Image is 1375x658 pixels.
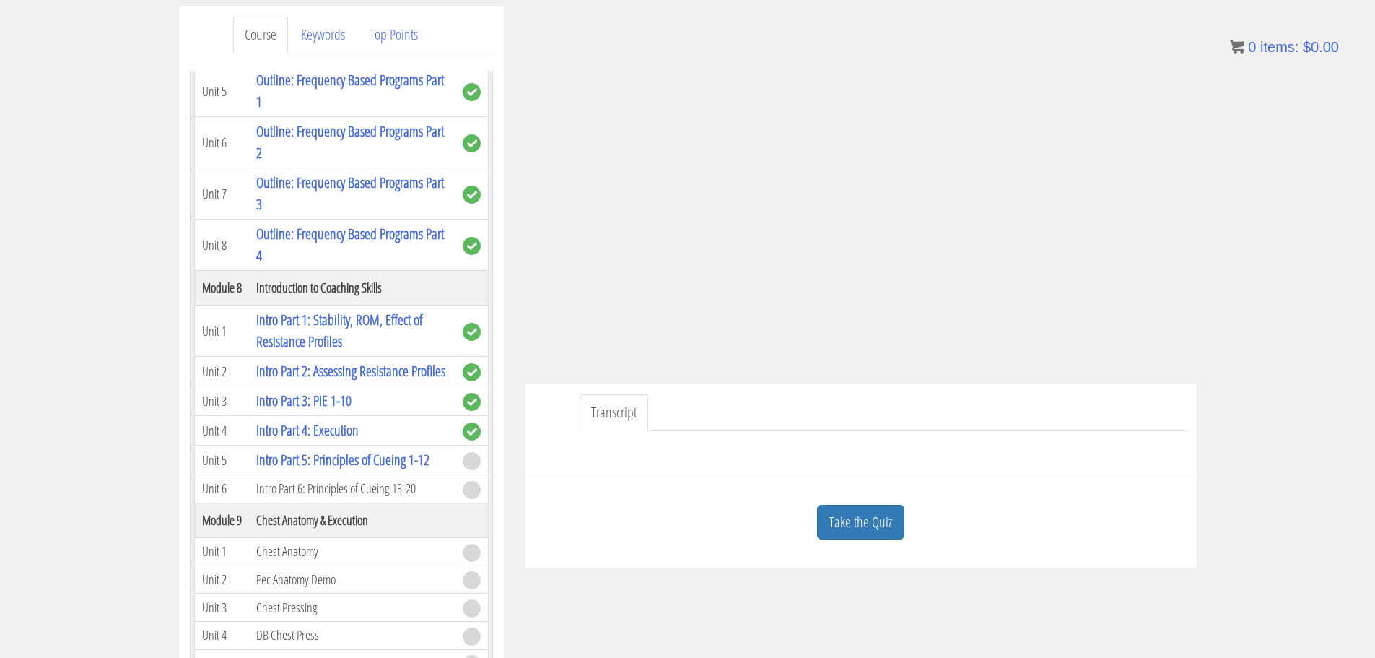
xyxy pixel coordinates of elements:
td: Chest Pressing [249,594,455,622]
span: $ [1303,39,1311,55]
td: Unit 2 [194,357,249,386]
a: Outline: Frequency Based Programs Part 3 [256,173,444,214]
td: Unit 1 [194,306,249,357]
th: Introduction to Coaching Skills [249,271,455,306]
td: Intro Part 6: Principles of Cueing 13-20 [249,475,455,503]
td: Unit 3 [194,594,249,622]
span: complete [463,237,481,255]
th: Module 8 [194,271,249,306]
td: Unit 4 [194,622,249,650]
td: Unit 6 [194,117,249,168]
td: Unit 5 [194,66,249,117]
span: complete [463,363,481,381]
td: Unit 7 [194,168,249,220]
a: Outline: Frequency Based Programs Part 4 [256,224,444,265]
a: Intro Part 2: Assessing Resistance Profiles [256,361,445,381]
span: complete [463,393,481,411]
span: complete [463,186,481,204]
span: 0 [1248,39,1256,55]
td: Unit 5 [194,446,249,475]
span: complete [463,83,481,101]
a: Course [233,17,288,53]
td: Unit 2 [194,566,249,594]
td: Unit 8 [194,220,249,271]
td: Unit 1 [194,537,249,566]
td: Unit 6 [194,475,249,503]
a: Outline: Frequency Based Programs Part 2 [256,121,444,163]
a: Intro Part 4: Execution [256,420,359,440]
a: Take the Quiz [817,505,904,540]
bdi: 0.00 [1303,39,1339,55]
a: Transcript [580,394,648,431]
th: Chest Anatomy & Execution [249,503,455,537]
a: Keywords [289,17,357,53]
td: Unit 4 [194,416,249,446]
td: Chest Anatomy [249,537,455,566]
a: Intro Part 3: PIE 1-10 [256,391,352,410]
a: Intro Part 5: Principles of Cueing 1-12 [256,450,429,469]
a: Outline: Frequency Based Programs Part 1 [256,70,444,111]
span: complete [463,134,481,152]
span: items: [1260,39,1298,55]
td: DB Chest Press [249,622,455,650]
img: icon11.png [1230,40,1244,54]
span: complete [463,423,481,441]
th: Module 9 [194,503,249,537]
a: Top Points [358,17,429,53]
span: complete [463,323,481,341]
td: Unit 3 [194,386,249,416]
a: 0 items: $0.00 [1230,39,1339,55]
a: Intro Part 1: Stability, ROM, Effect of Resistance Profiles [256,310,422,351]
td: Pec Anatomy Demo [249,566,455,594]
